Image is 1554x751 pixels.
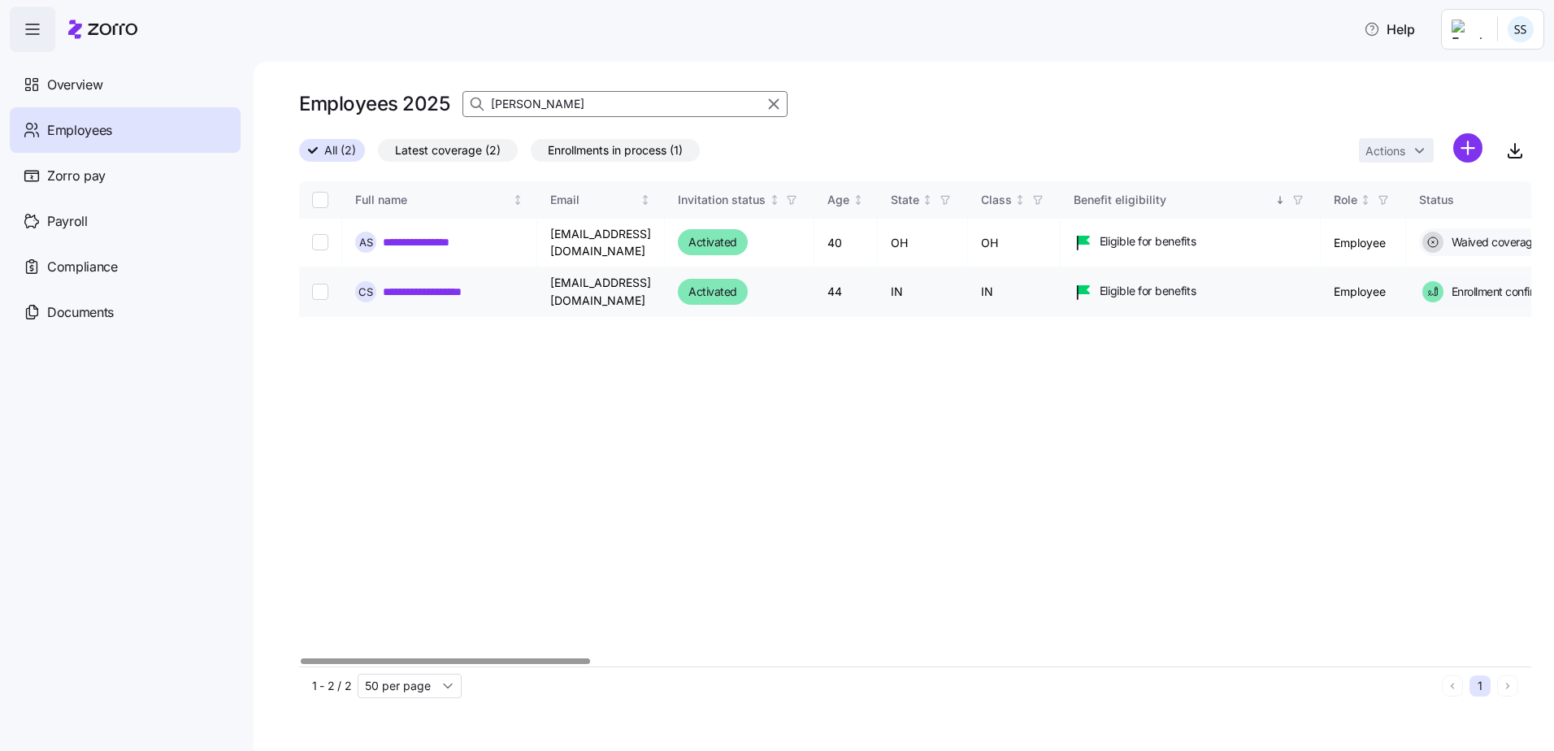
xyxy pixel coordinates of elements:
[1359,138,1434,163] button: Actions
[10,289,241,335] a: Documents
[1452,20,1484,39] img: Employer logo
[922,194,933,206] div: Not sorted
[640,194,651,206] div: Not sorted
[1321,219,1406,267] td: Employee
[324,140,356,161] span: All (2)
[342,181,537,219] th: Full nameNot sorted
[548,140,683,161] span: Enrollments in process (1)
[312,192,328,208] input: Select all records
[10,198,241,244] a: Payroll
[312,284,328,300] input: Select record 2
[814,181,878,219] th: AgeNot sorted
[1074,191,1272,209] div: Benefit eligibility
[47,120,112,141] span: Employees
[1321,267,1406,317] td: Employee
[10,62,241,107] a: Overview
[47,257,118,277] span: Compliance
[1530,194,1542,206] div: Not sorted
[1469,675,1491,697] button: 1
[395,140,501,161] span: Latest coverage (2)
[358,287,373,297] span: C S
[1442,675,1463,697] button: Previous page
[537,181,665,219] th: EmailNot sorted
[355,191,510,209] div: Full name
[814,267,878,317] td: 44
[299,91,449,116] h1: Employees 2025
[1334,191,1357,209] div: Role
[981,191,1012,209] div: Class
[512,194,523,206] div: Not sorted
[1365,145,1405,157] span: Actions
[550,191,637,209] div: Email
[1453,133,1482,163] svg: add icon
[1321,181,1406,219] th: RoleNot sorted
[312,678,351,694] span: 1 - 2 / 2
[665,181,814,219] th: Invitation statusNot sorted
[688,232,737,252] span: Activated
[1364,20,1415,39] span: Help
[1014,194,1026,206] div: Not sorted
[10,153,241,198] a: Zorro pay
[1360,194,1371,206] div: Not sorted
[878,181,968,219] th: StateNot sorted
[878,219,968,267] td: OH
[814,219,878,267] td: 40
[968,267,1061,317] td: IN
[47,302,114,323] span: Documents
[359,237,373,248] span: A S
[827,191,849,209] div: Age
[47,211,88,232] span: Payroll
[462,91,788,117] input: Search Employees
[1274,194,1286,206] div: Sorted descending
[1419,191,1528,209] div: Status
[769,194,780,206] div: Not sorted
[10,244,241,289] a: Compliance
[10,107,241,153] a: Employees
[1100,283,1196,299] span: Eligible for benefits
[678,191,766,209] div: Invitation status
[891,191,919,209] div: State
[47,75,102,95] span: Overview
[537,267,665,317] td: [EMAIL_ADDRESS][DOMAIN_NAME]
[1061,181,1321,219] th: Benefit eligibilitySorted descending
[968,219,1061,267] td: OH
[312,234,328,250] input: Select record 1
[1447,234,1539,250] span: Waived coverage
[1497,675,1518,697] button: Next page
[1100,233,1196,250] span: Eligible for benefits
[1508,16,1534,42] img: b3a65cbeab486ed89755b86cd886e362
[47,166,106,186] span: Zorro pay
[853,194,864,206] div: Not sorted
[537,219,665,267] td: [EMAIL_ADDRESS][DOMAIN_NAME]
[878,267,968,317] td: IN
[968,181,1061,219] th: ClassNot sorted
[1351,13,1428,46] button: Help
[688,282,737,302] span: Activated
